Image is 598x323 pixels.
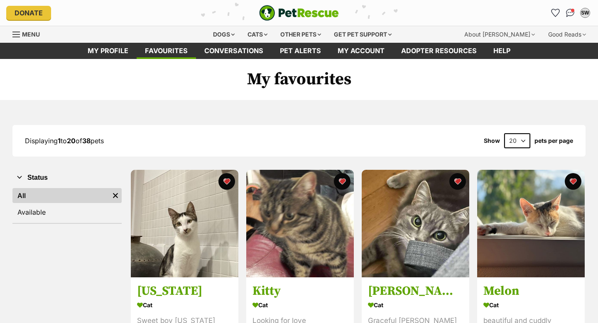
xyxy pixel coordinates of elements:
[196,43,272,59] a: conversations
[393,43,485,59] a: Adopter resources
[12,205,122,220] a: Available
[12,188,109,203] a: All
[131,170,238,277] img: Alabama
[259,5,339,21] a: PetRescue
[566,9,575,17] img: chat-41dd97257d64d25036548639549fe6c8038ab92f7586957e7f3b1b290dea8141.svg
[483,284,578,299] h3: Melon
[137,43,196,59] a: Favourites
[329,43,393,59] a: My account
[207,26,240,43] div: Dogs
[534,137,573,144] label: pets per page
[58,137,61,145] strong: 1
[362,170,469,277] img: Gracie
[79,43,137,59] a: My profile
[458,26,541,43] div: About [PERSON_NAME]
[242,26,273,43] div: Cats
[252,284,348,299] h3: Kitty
[578,6,592,20] button: My account
[477,170,585,277] img: Melon
[218,173,235,190] button: favourite
[484,137,500,144] span: Show
[25,137,104,145] span: Displaying to of pets
[274,26,327,43] div: Other pets
[252,299,348,311] div: Cat
[549,6,562,20] a: Favourites
[67,137,76,145] strong: 20
[542,26,592,43] div: Good Reads
[12,172,122,183] button: Status
[12,186,122,223] div: Status
[565,173,581,190] button: favourite
[137,284,232,299] h3: [US_STATE]
[109,188,122,203] a: Remove filter
[246,170,354,277] img: Kitty
[485,43,519,59] a: Help
[328,26,397,43] div: Get pet support
[581,9,589,17] div: SW
[368,299,463,311] div: Cat
[549,6,592,20] ul: Account quick links
[368,284,463,299] h3: [PERSON_NAME]
[334,173,350,190] button: favourite
[22,31,40,38] span: Menu
[12,26,46,41] a: Menu
[483,299,578,311] div: Cat
[137,299,232,311] div: Cat
[259,5,339,21] img: logo-e224e6f780fb5917bec1dbf3a21bbac754714ae5b6737aabdf751b685950b380.svg
[82,137,91,145] strong: 38
[449,173,466,190] button: favourite
[272,43,329,59] a: Pet alerts
[6,6,51,20] a: Donate
[564,6,577,20] a: Conversations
